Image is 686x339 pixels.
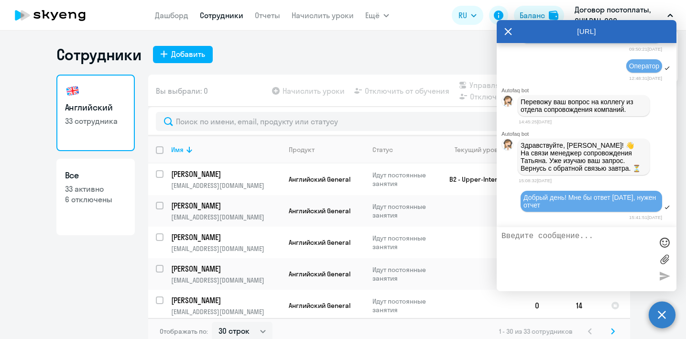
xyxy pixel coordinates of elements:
[519,178,552,183] time: 15:08:32[DATE]
[499,327,573,336] span: 1 - 30 из 33 сотрудников
[289,301,350,310] span: Английский General
[200,11,243,20] a: Сотрудники
[56,159,135,235] a: Все33 активно6 отключены
[171,295,279,306] p: [PERSON_NAME]
[629,46,662,52] time: 09:50:21[DATE]
[519,119,552,124] time: 14:45:25[DATE]
[65,83,80,98] img: english
[160,327,208,336] span: Отображать по:
[452,6,483,25] button: RU
[365,6,389,25] button: Ещё
[372,145,393,154] div: Статус
[501,131,676,137] div: Autofaq bot
[458,10,467,21] span: RU
[527,290,568,321] td: 0
[372,171,438,188] p: Идут постоянные занятия
[171,169,279,179] p: [PERSON_NAME]
[171,145,184,154] div: Имя
[65,116,126,126] p: 33 сотрудника
[568,290,603,321] td: 14
[171,307,281,316] p: [EMAIL_ADDRESS][DOMAIN_NAME]
[289,145,315,154] div: Продукт
[289,270,350,278] span: Английский General
[255,11,280,20] a: Отчеты
[156,112,622,131] input: Поиск по имени, email, продукту или статусу
[501,87,676,93] div: Autofaq bot
[629,62,659,70] span: Оператор
[549,11,558,20] img: balance
[171,48,205,60] div: Добавить
[65,184,126,194] p: 33 активно
[171,213,281,221] p: [EMAIL_ADDRESS][DOMAIN_NAME]
[365,10,380,21] span: Ещё
[523,194,658,209] span: Добрый день! Мне бы ответ [DATE], нужен отчет
[446,145,527,154] div: Текущий уровень
[372,145,438,154] div: Статус
[56,75,135,151] a: Английский33 сотрудника
[455,145,509,154] div: Текущий уровень
[438,164,527,195] td: B2 - Upper-Intermediate
[171,244,281,253] p: [EMAIL_ADDRESS][DOMAIN_NAME]
[629,76,662,81] time: 12:48:31[DATE]
[502,96,514,109] img: bot avatar
[171,263,281,274] a: [PERSON_NAME]
[292,11,354,20] a: Начислить уроки
[65,169,126,182] h3: Все
[171,181,281,190] p: [EMAIL_ADDRESS][DOMAIN_NAME]
[372,297,438,314] p: Идут постоянные занятия
[153,46,213,63] button: Добавить
[171,276,281,284] p: [EMAIL_ADDRESS][DOMAIN_NAME]
[372,202,438,219] p: Идут постоянные занятия
[289,145,364,154] div: Продукт
[657,252,672,266] label: Лимит 10 файлов
[372,234,438,251] p: Идут постоянные занятия
[289,175,350,184] span: Английский General
[521,98,647,113] p: Перевожу ваш вопрос на коллегу из отдела сопровождения компаний.
[171,200,281,211] a: [PERSON_NAME]
[372,265,438,283] p: Идут постоянные занятия
[521,142,647,172] p: Здравствуйте, [PERSON_NAME]! 👋 ﻿На связи менеджер сопровождения Татьяна. Уже изучаю ваш запрос. В...
[171,295,281,306] a: [PERSON_NAME]
[155,11,188,20] a: Дашборд
[502,139,514,153] img: bot avatar
[171,232,281,242] a: [PERSON_NAME]
[171,169,281,179] a: [PERSON_NAME]
[56,45,142,64] h1: Сотрудники
[156,85,208,97] span: Вы выбрали: 0
[629,215,662,220] time: 15:41:51[DATE]
[575,4,664,27] p: Договор постоплаты, ЭНИ.РАН, ООО
[65,194,126,205] p: 6 отключены
[289,207,350,215] span: Английский General
[289,238,350,247] span: Английский General
[514,6,564,25] button: Балансbalance
[171,263,279,274] p: [PERSON_NAME]
[171,232,279,242] p: [PERSON_NAME]
[171,145,281,154] div: Имя
[520,10,545,21] div: Баланс
[65,101,126,114] h3: Английский
[171,200,279,211] p: [PERSON_NAME]
[570,4,678,27] button: Договор постоплаты, ЭНИ.РАН, ООО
